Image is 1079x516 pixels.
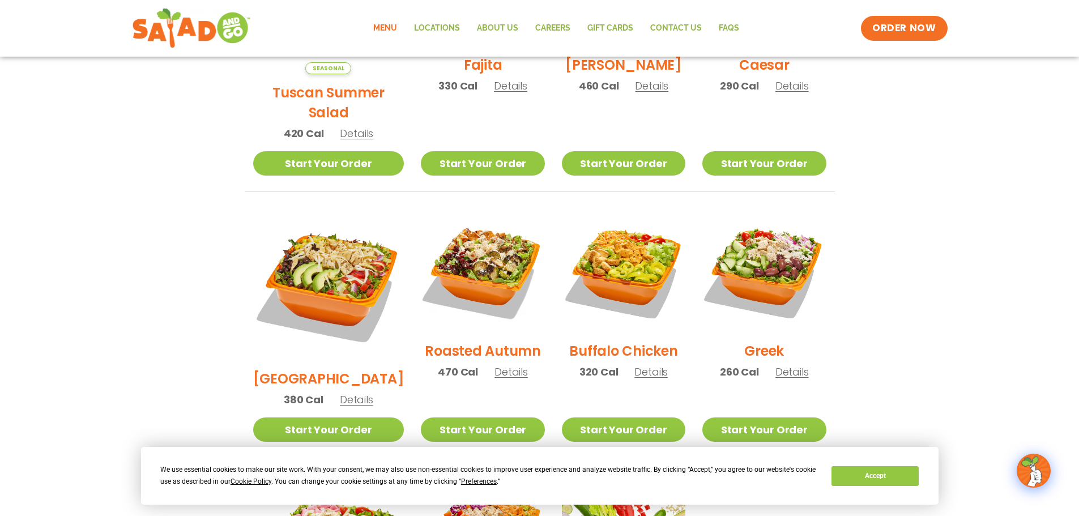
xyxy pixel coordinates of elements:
[340,393,373,407] span: Details
[634,365,668,379] span: Details
[1018,455,1050,487] img: wpChatIcon
[702,209,826,332] img: Product photo for Greek Salad
[406,15,468,41] a: Locations
[253,83,404,122] h2: Tuscan Summer Salad
[132,6,251,51] img: new-SAG-logo-768×292
[253,417,404,442] a: Start Your Order
[284,392,323,407] span: 380 Cal
[702,151,826,176] a: Start Your Order
[565,55,682,75] h2: [PERSON_NAME]
[421,209,544,332] img: Product photo for Roasted Autumn Salad
[642,15,710,41] a: Contact Us
[739,55,790,75] h2: Caesar
[253,369,404,389] h2: [GEOGRAPHIC_DATA]
[421,151,544,176] a: Start Your Order
[720,78,759,93] span: 290 Cal
[872,22,936,35] span: ORDER NOW
[569,341,677,361] h2: Buffalo Chicken
[494,365,528,379] span: Details
[340,126,373,140] span: Details
[579,364,619,379] span: 320 Cal
[464,55,502,75] h2: Fajita
[365,15,406,41] a: Menu
[160,464,818,488] div: We use essential cookies to make our site work. With your consent, we may also use non-essential ...
[579,15,642,41] a: GIFT CARDS
[775,365,809,379] span: Details
[365,15,748,41] nav: Menu
[468,15,527,41] a: About Us
[461,477,497,485] span: Preferences
[635,79,668,93] span: Details
[438,78,477,93] span: 330 Cal
[702,417,826,442] a: Start Your Order
[579,78,619,93] span: 460 Cal
[494,79,527,93] span: Details
[744,341,784,361] h2: Greek
[562,209,685,332] img: Product photo for Buffalo Chicken Salad
[720,364,759,379] span: 260 Cal
[562,417,685,442] a: Start Your Order
[421,417,544,442] a: Start Your Order
[710,15,748,41] a: FAQs
[831,466,919,486] button: Accept
[231,477,271,485] span: Cookie Policy
[253,151,404,176] a: Start Your Order
[305,62,351,74] span: Seasonal
[861,16,947,41] a: ORDER NOW
[775,79,809,93] span: Details
[438,364,478,379] span: 470 Cal
[562,151,685,176] a: Start Your Order
[527,15,579,41] a: Careers
[284,126,324,141] span: 420 Cal
[141,447,939,505] div: Cookie Consent Prompt
[253,209,404,360] img: Product photo for BBQ Ranch Salad
[425,341,541,361] h2: Roasted Autumn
